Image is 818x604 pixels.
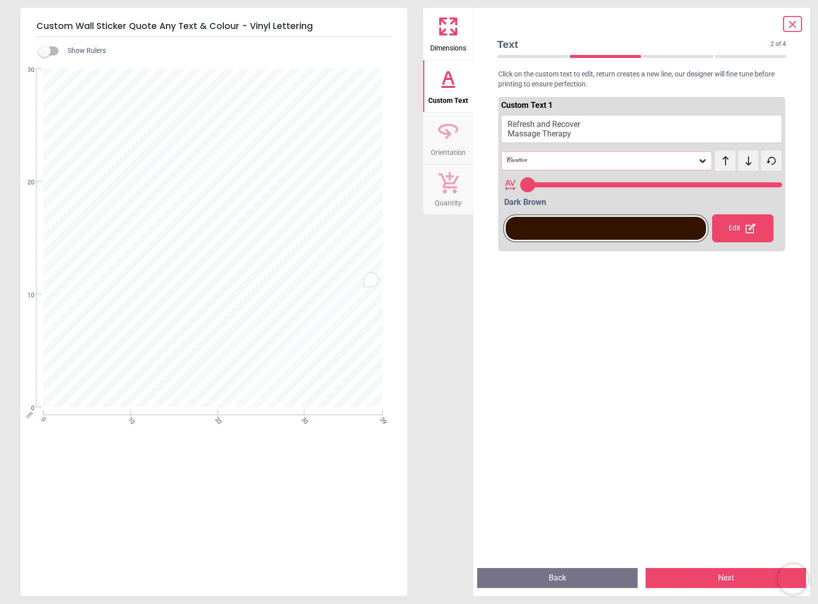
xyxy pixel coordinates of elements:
[489,69,794,89] p: Click on the custom text to edit, return creates a new line, our designer will fine tune before p...
[44,45,407,57] div: Show Rulers
[15,291,34,300] span: 10
[15,404,34,413] span: 0
[506,156,698,165] div: Carattere
[497,37,771,51] span: Text
[430,38,466,53] span: Dimensions
[501,115,782,143] button: Refresh and Recover Massage Therapy
[423,165,473,215] button: Quantity
[477,568,638,588] button: Back
[428,91,468,106] span: Custom Text
[646,568,806,588] button: Next
[431,143,466,158] span: Orientation
[15,178,34,187] span: 20
[36,16,391,37] h5: Custom Wall Sticker Quote Any Text & Colour - Vinyl Lettering
[423,112,473,164] button: Orientation
[15,66,34,74] span: 30
[45,191,381,289] textarea: To enrich screen reader interactions, please activate Accessibility in Grammarly extension settings
[778,564,808,594] iframe: Brevo live chat
[423,8,473,60] button: Dimensions
[504,197,782,208] div: Dark Brown
[501,100,553,110] span: Custom Text 1
[771,40,786,48] span: 2 of 4
[435,193,462,208] span: Quantity
[423,60,473,112] button: Custom Text
[712,214,774,242] div: Edit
